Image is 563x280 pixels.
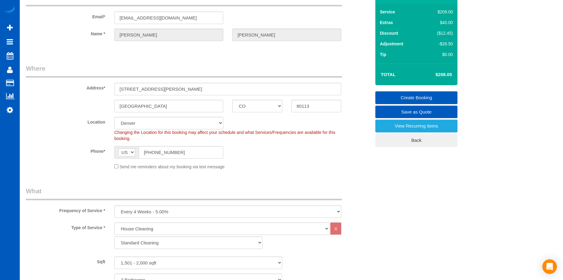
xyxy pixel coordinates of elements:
[114,12,223,24] input: Email*
[424,41,453,47] div: -$28.50
[4,6,16,15] img: Automaid Logo
[380,41,403,47] label: Adjustment
[21,29,110,37] label: Name *
[26,187,342,200] legend: What
[424,9,453,15] div: $209.00
[114,130,335,141] span: Changing the Location for this booking may affect your schedule and what Services/Frequencies are...
[380,19,393,26] label: Extras
[139,146,223,159] input: Phone*
[424,30,453,36] div: ($12.45)
[381,72,396,77] strong: Total
[375,120,457,132] a: View Recurring Items
[21,205,110,214] label: Frequency of Service *
[375,106,457,118] a: Save as Quote
[424,19,453,26] div: $40.00
[291,100,341,112] input: Zip Code*
[21,12,110,20] label: Email*
[21,222,110,231] label: Type of Service *
[21,117,110,125] label: Location
[375,91,457,104] a: Create Booking
[21,146,110,154] label: Phone*
[26,64,342,78] legend: Where
[424,51,453,58] div: $0.00
[114,29,223,41] input: First Name*
[380,51,386,58] label: Tip
[542,259,557,274] div: Open Intercom Messenger
[417,72,452,77] h4: $208.05
[120,164,225,169] span: Send me reminders about my booking via text message
[380,30,398,36] label: Discount
[21,257,110,265] label: Sqft
[21,83,110,91] label: Address*
[380,9,395,15] label: Service
[232,29,341,41] input: Last Name*
[375,134,457,147] a: Back
[114,100,223,112] input: City*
